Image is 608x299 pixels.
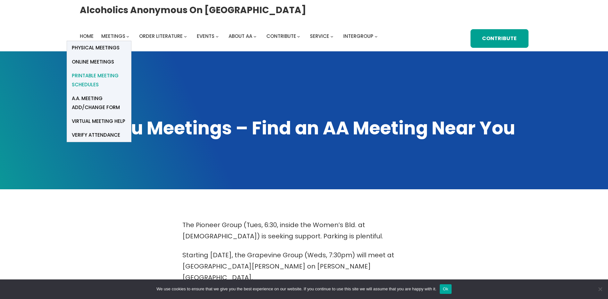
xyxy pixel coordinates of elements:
a: About AA [229,32,252,41]
a: A.A. Meeting Add/Change Form [67,91,131,114]
a: Meetings [101,32,125,41]
a: verify attendance [67,128,131,142]
span: Contribute [266,33,296,39]
span: About AA [229,33,252,39]
button: Events submenu [216,35,219,38]
span: We use cookies to ensure that we give you the best experience on our website. If you continue to ... [156,286,436,292]
button: Service submenu [330,35,333,38]
span: Online Meetings [72,57,114,66]
span: Order Literature [139,33,183,39]
span: No [597,286,603,292]
a: Printable Meeting Schedules [67,69,131,91]
span: Intergroup [343,33,373,39]
p: Starting [DATE], the Grapevine Group (Weds, 7:30pm) will meet at [GEOGRAPHIC_DATA][PERSON_NAME] o... [182,250,426,283]
a: Events [197,32,214,41]
a: Contribute [471,29,528,48]
button: Ok [440,284,452,294]
a: Physical Meetings [67,41,131,55]
span: Home [80,33,94,39]
span: Meetings [101,33,125,39]
a: Service [310,32,329,41]
span: Virtual Meeting Help [72,117,125,126]
h1: Oahu Meetings – Find an AA Meeting Near You [80,116,529,141]
a: Contribute [266,32,296,41]
button: About AA submenu [254,35,256,38]
span: Physical Meetings [72,43,120,52]
button: Contribute submenu [297,35,300,38]
span: Service [310,33,329,39]
a: Home [80,32,94,41]
a: Virtual Meeting Help [67,114,131,128]
span: Printable Meeting Schedules [72,71,126,89]
button: Meetings submenu [126,35,129,38]
a: Intergroup [343,32,373,41]
span: A.A. Meeting Add/Change Form [72,94,126,112]
span: Events [197,33,214,39]
nav: Intergroup [80,32,380,41]
span: verify attendance [72,131,120,140]
a: Online Meetings [67,55,131,69]
button: Order Literature submenu [184,35,187,38]
p: The Pioneer Group (Tues, 6:30, inside the Women’s Bld. at [DEMOGRAPHIC_DATA]) is seeking support.... [182,219,426,242]
button: Intergroup submenu [375,35,378,38]
a: Alcoholics Anonymous on [GEOGRAPHIC_DATA] [80,2,306,18]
